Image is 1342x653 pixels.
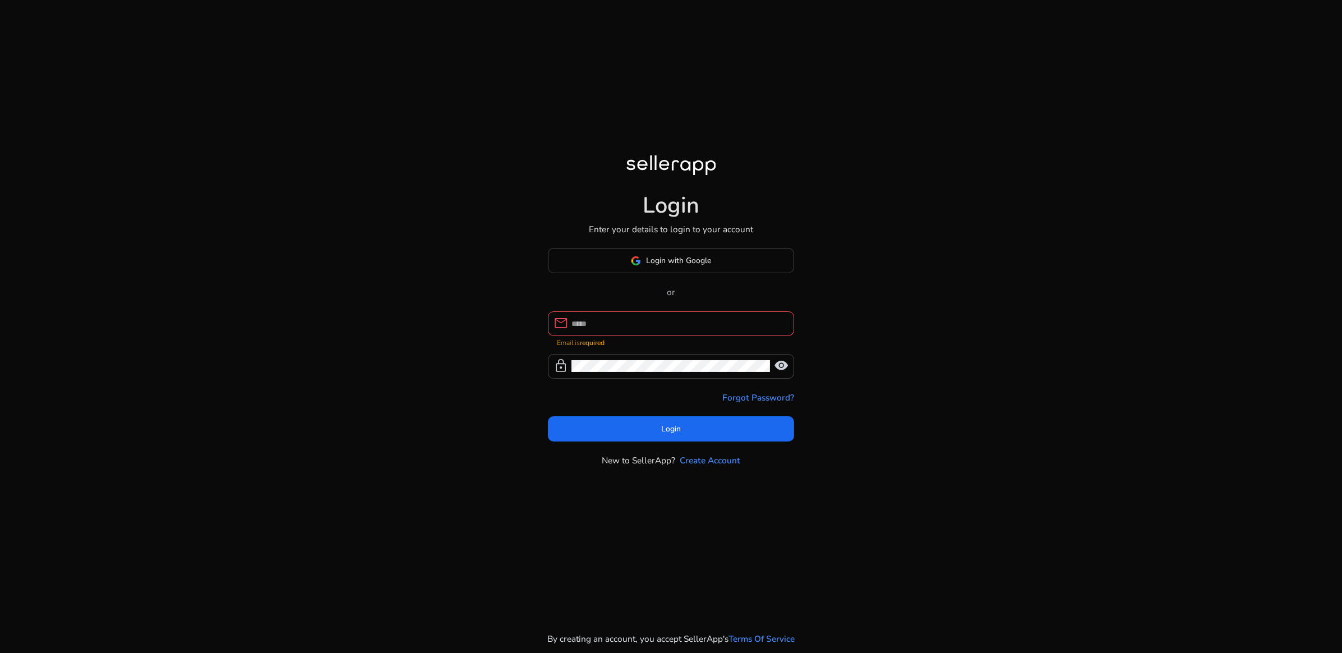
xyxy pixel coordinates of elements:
a: Forgot Password? [722,391,794,404]
h1: Login [643,192,699,219]
a: Terms Of Service [728,632,795,645]
a: Create Account [680,454,740,467]
p: Enter your details to login to your account [589,223,753,236]
button: Login with Google [548,248,795,273]
img: google-logo.svg [631,256,641,266]
button: Login [548,416,795,442]
span: Login [661,423,681,435]
span: Login with Google [647,255,712,266]
span: mail [554,316,568,330]
p: New to SellerApp? [602,454,675,467]
strong: required [580,338,605,347]
span: visibility [774,358,788,373]
mat-error: Email is [557,336,786,348]
span: lock [554,358,568,373]
p: or [548,286,795,298]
